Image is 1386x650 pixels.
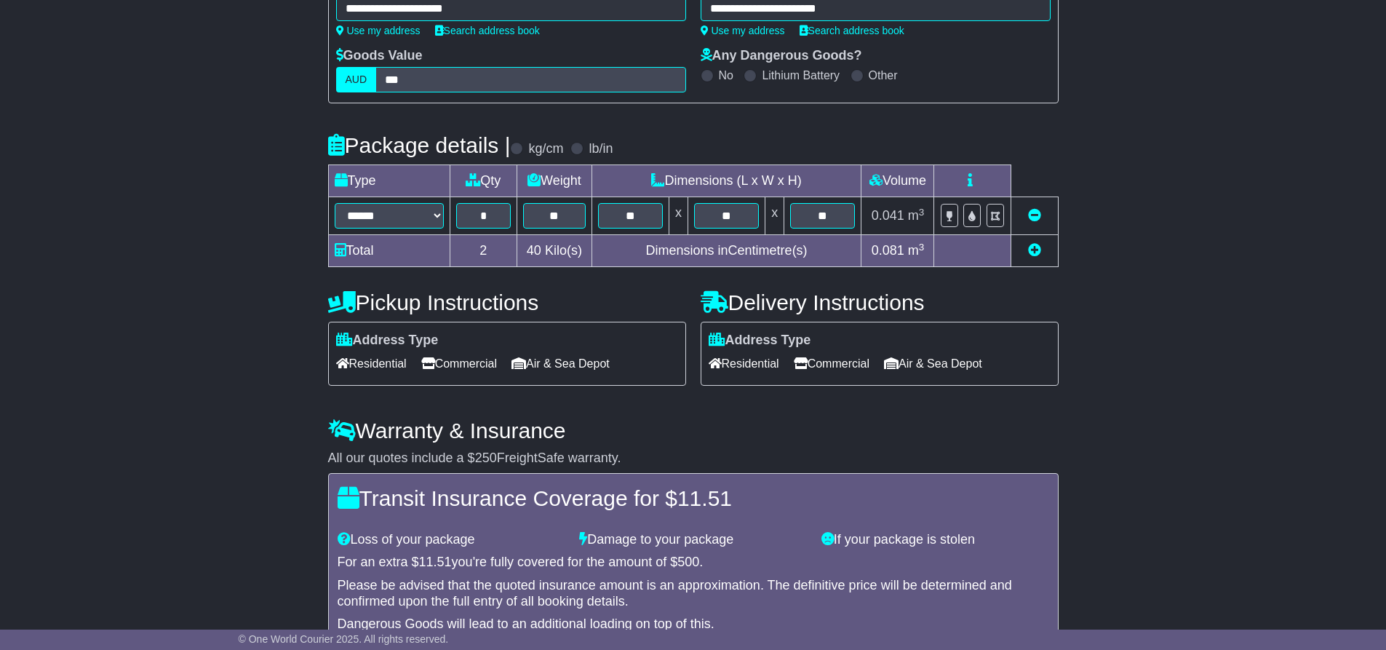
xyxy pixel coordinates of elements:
[701,48,862,64] label: Any Dangerous Goods?
[884,352,982,375] span: Air & Sea Depot
[765,197,784,235] td: x
[336,352,407,375] span: Residential
[336,67,377,92] label: AUD
[338,486,1049,510] h4: Transit Insurance Coverage for $
[450,165,517,197] td: Qty
[908,243,925,258] span: m
[709,333,811,349] label: Address Type
[589,141,613,157] label: lb/in
[330,532,573,548] div: Loss of your package
[677,555,699,569] span: 500
[475,451,497,465] span: 250
[572,532,814,548] div: Damage to your package
[328,290,686,314] h4: Pickup Instructions
[669,197,688,235] td: x
[908,208,925,223] span: m
[336,333,439,349] label: Address Type
[421,352,497,375] span: Commercial
[527,243,541,258] span: 40
[336,25,421,36] a: Use my address
[762,68,840,82] label: Lithium Battery
[336,48,423,64] label: Goods Value
[872,243,904,258] span: 0.081
[701,290,1059,314] h4: Delivery Instructions
[814,532,1056,548] div: If your package is stolen
[517,235,592,267] td: Kilo(s)
[338,578,1049,609] div: Please be advised that the quoted insurance amount is an approximation. The definitive price will...
[1028,243,1041,258] a: Add new item
[1028,208,1041,223] a: Remove this item
[709,352,779,375] span: Residential
[450,235,517,267] td: 2
[338,555,1049,571] div: For an extra $ you're fully covered for the amount of $ .
[592,235,861,267] td: Dimensions in Centimetre(s)
[794,352,869,375] span: Commercial
[861,165,934,197] td: Volume
[872,208,904,223] span: 0.041
[869,68,898,82] label: Other
[239,633,449,645] span: © One World Courier 2025. All rights reserved.
[919,207,925,218] sup: 3
[701,25,785,36] a: Use my address
[719,68,733,82] label: No
[677,486,732,510] span: 11.51
[528,141,563,157] label: kg/cm
[338,617,1049,633] div: Dangerous Goods will lead to an additional loading on top of this.
[328,165,450,197] td: Type
[328,235,450,267] td: Total
[328,419,1059,443] h4: Warranty & Insurance
[592,165,861,197] td: Dimensions (L x W x H)
[328,451,1059,467] div: All our quotes include a $ FreightSafe warranty.
[419,555,452,569] span: 11.51
[511,352,610,375] span: Air & Sea Depot
[328,133,511,157] h4: Package details |
[800,25,904,36] a: Search address book
[919,242,925,253] sup: 3
[517,165,592,197] td: Weight
[435,25,540,36] a: Search address book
